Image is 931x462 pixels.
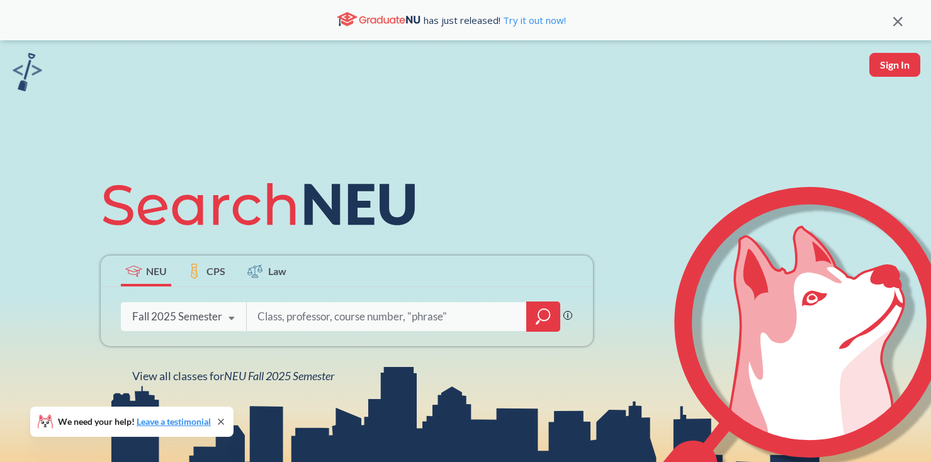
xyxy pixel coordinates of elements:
span: View all classes for [132,369,334,383]
div: Fall 2025 Semester [132,310,222,324]
span: NEU Fall 2025 Semester [224,369,334,383]
img: sandbox logo [13,53,42,91]
div: magnifying glass [526,301,560,332]
span: has just released! [424,13,566,27]
span: Law [268,264,286,278]
button: Sign In [869,53,920,77]
span: CPS [206,264,225,278]
input: Class, professor, course number, "phrase" [256,303,518,330]
a: Leave a testimonial [137,416,211,427]
a: sandbox logo [13,53,42,95]
a: Try it out now! [500,14,566,26]
span: We need your help! [58,417,211,426]
span: NEU [146,264,167,278]
svg: magnifying glass [536,308,551,325]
